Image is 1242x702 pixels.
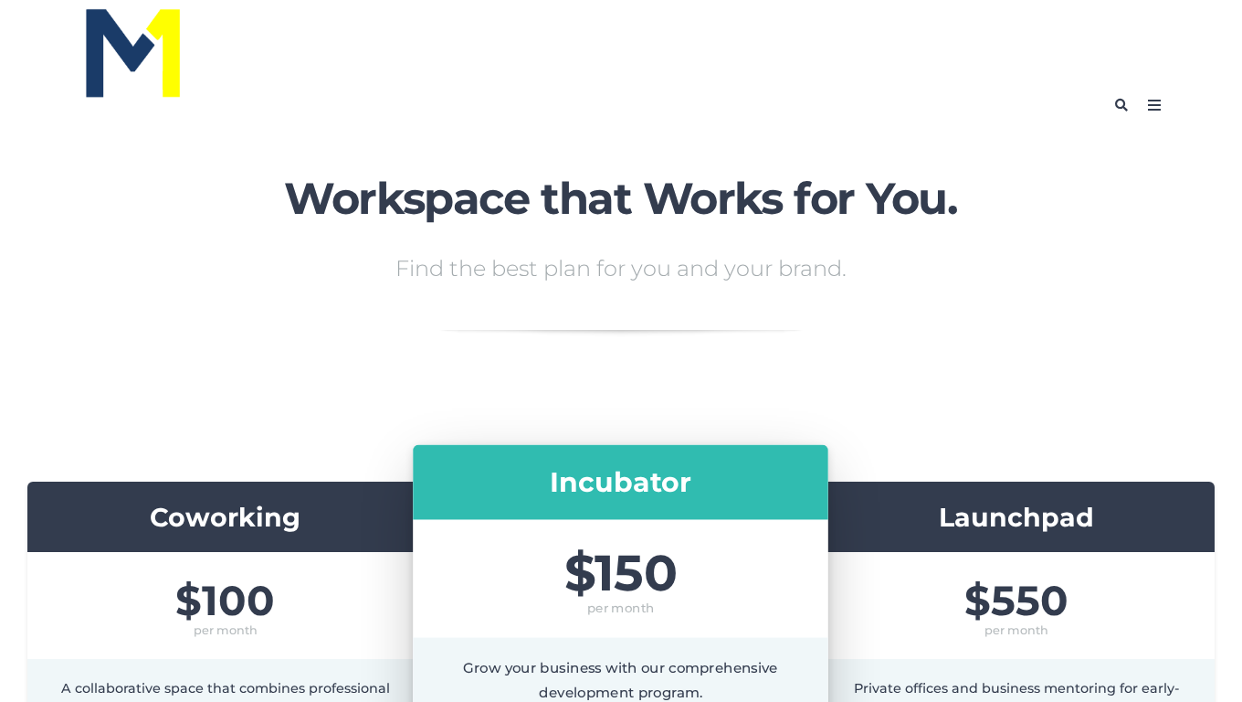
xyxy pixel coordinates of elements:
span: $550 [837,580,1196,621]
span: $100 [46,580,405,621]
span: per month [432,598,809,619]
h3: Incubator [432,463,809,499]
p: Find the best plan for you and your brand. [283,258,959,280]
span: per month [837,621,1196,641]
h3: Launchpad [837,500,1196,535]
img: MileOne Blue_Yellow Logo [82,4,184,101]
h3: Coworking [46,500,405,535]
span: Grow your business with our comprehensive development program. [464,660,778,701]
span: $150 [432,548,809,598]
h2: Workspace that Works for You. [283,175,959,223]
span: per month [46,621,405,641]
